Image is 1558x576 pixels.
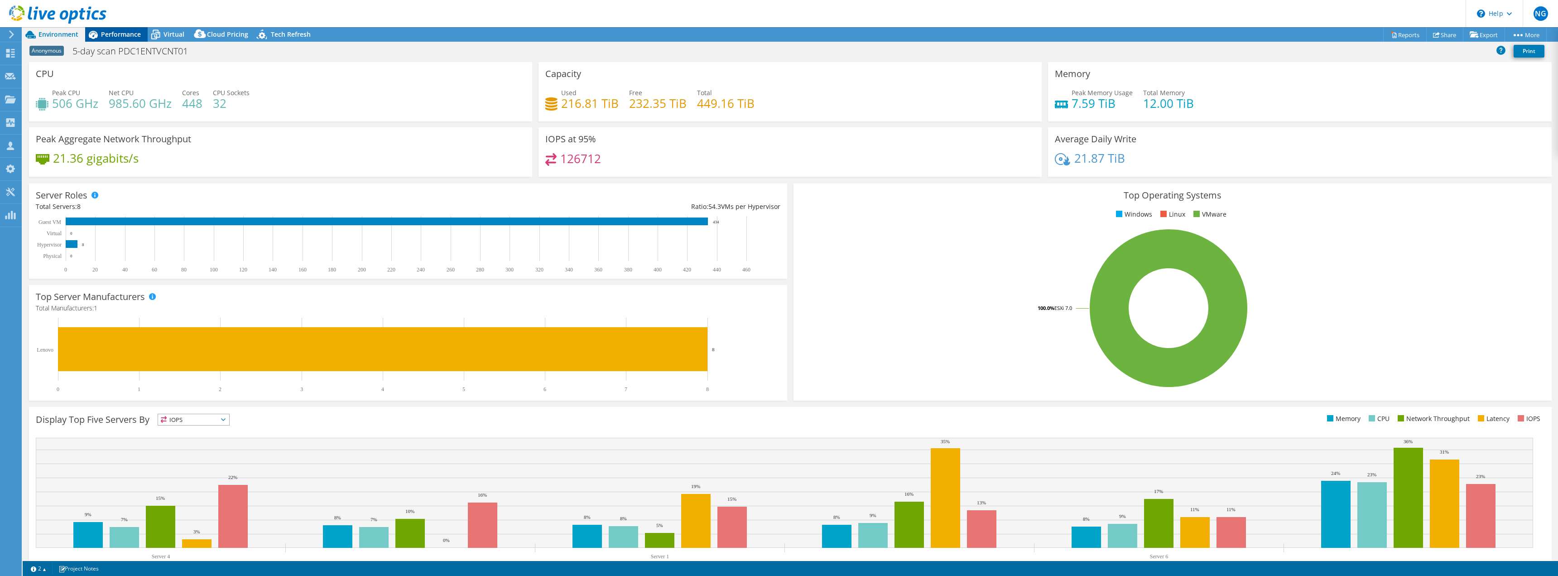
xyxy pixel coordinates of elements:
text: Hypervisor [37,242,62,248]
h3: Average Daily Write [1055,134,1136,144]
div: Ratio: VMs per Hypervisor [408,202,780,212]
span: Net CPU [109,88,134,97]
text: 8% [1083,516,1090,522]
text: Server 4 [152,553,170,560]
span: Cloud Pricing [207,30,248,39]
span: Peak CPU [52,88,80,97]
text: 260 [447,266,455,273]
text: 160 [298,266,307,273]
span: IOPS [158,414,229,425]
text: Lenovo [37,347,53,353]
span: 1 [94,304,97,312]
text: 23% [1367,472,1376,477]
text: 24% [1331,470,1340,476]
text: 8% [584,514,591,520]
li: Latency [1476,414,1510,424]
text: 5 [462,386,465,392]
h4: 506 GHz [52,98,98,108]
text: 434 [713,220,719,224]
text: 35% [941,439,950,444]
text: Guest VM [38,219,61,225]
text: 7% [121,517,128,522]
text: 60 [152,266,157,273]
li: IOPS [1515,414,1540,424]
tspan: ESXi 7.0 [1054,305,1072,311]
text: 7 [625,386,627,392]
text: 8% [833,514,840,520]
svg: \n [1477,10,1485,18]
span: Anonymous [29,46,64,56]
text: 13% [977,500,986,505]
text: 440 [713,266,721,273]
span: Cores [182,88,199,97]
text: 0 [70,254,72,258]
text: 20 [92,266,98,273]
text: 300 [505,266,514,273]
li: Memory [1325,414,1361,424]
text: 80 [181,266,187,273]
text: 23% [1476,474,1485,479]
span: CPU Sockets [213,88,250,97]
text: 11% [1190,507,1199,512]
text: 8 [706,386,709,392]
text: 400 [654,266,662,273]
li: Linux [1158,209,1185,219]
text: 220 [387,266,395,273]
text: 8% [334,515,341,520]
h4: 232.35 TiB [629,98,687,108]
text: 9% [85,512,91,517]
text: 280 [476,266,484,273]
text: 22% [228,474,237,480]
h4: 7.59 TiB [1072,98,1133,108]
text: 31% [1440,449,1449,455]
h4: 449.16 TiB [697,98,755,108]
span: Free [629,88,642,97]
text: 40 [122,266,128,273]
text: 15% [727,496,736,502]
text: 460 [742,266,750,273]
text: 9% [1119,513,1126,519]
h4: 126712 [560,154,601,164]
text: 120 [239,266,247,273]
text: 0% [443,537,450,543]
text: 180 [328,266,336,273]
h1: 5-day scan PDC1ENTVCNT01 [68,46,202,56]
a: Reports [1383,28,1427,42]
a: Project Notes [52,563,105,574]
h4: 21.36 gigabits/s [53,153,139,163]
a: Share [1426,28,1463,42]
text: 4 [381,386,384,392]
a: 2 [24,563,53,574]
span: Used [561,88,577,97]
li: VMware [1191,209,1226,219]
span: Total [697,88,712,97]
text: 5% [656,523,663,528]
text: 240 [417,266,425,273]
h4: Total Manufacturers: [36,303,780,313]
span: NG [1534,6,1548,21]
text: 19% [691,484,700,489]
text: 200 [358,266,366,273]
h3: IOPS at 95% [545,134,596,144]
text: Server 6 [1150,553,1168,560]
text: 3 [300,386,303,392]
div: Total Servers: [36,202,408,212]
span: 54.3 [708,202,721,211]
h3: CPU [36,69,54,79]
text: 17% [1154,489,1163,494]
text: 8 [82,242,84,247]
h3: Server Roles [36,190,87,200]
text: 0 [57,386,59,392]
text: 16% [478,492,487,498]
span: Environment [38,30,78,39]
text: 0 [64,266,67,273]
text: Server 1 [651,553,669,560]
text: 2 [219,386,221,392]
span: 8 [77,202,81,211]
h4: 21.87 TiB [1074,153,1125,163]
a: Print [1514,45,1544,58]
span: Virtual [163,30,184,39]
li: CPU [1366,414,1390,424]
text: 16% [904,491,914,497]
li: Windows [1114,209,1152,219]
